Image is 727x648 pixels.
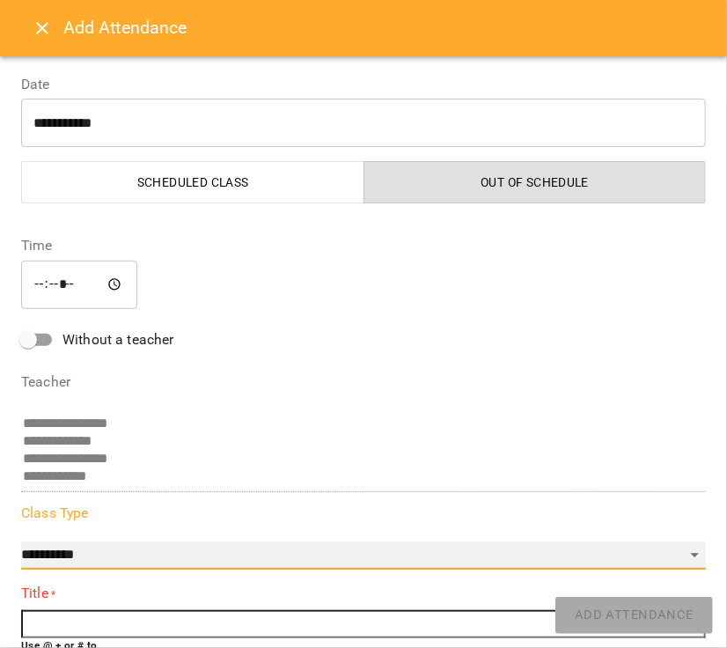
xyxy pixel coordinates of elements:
[21,77,706,92] label: Date
[21,239,706,253] label: Time
[375,172,696,193] span: Out of Schedule
[21,7,63,49] button: Close
[63,14,706,41] h6: Add Attendance
[21,584,706,604] label: Title
[363,161,707,203] button: Out of Schedule
[21,161,364,203] button: Scheduled class
[62,329,174,350] span: Without a teacher
[33,172,354,193] span: Scheduled class
[21,375,706,389] label: Teacher
[21,506,706,520] label: Class Type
